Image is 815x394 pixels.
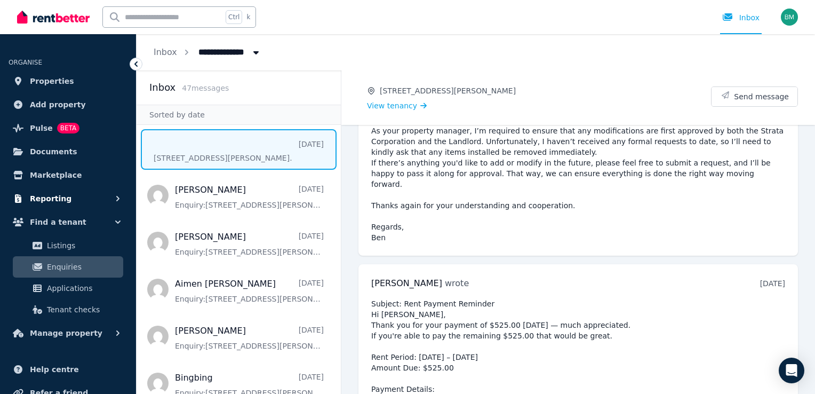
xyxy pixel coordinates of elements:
[712,87,797,106] button: Send message
[175,325,324,351] a: [PERSON_NAME][DATE]Enquiry:[STREET_ADDRESS][PERSON_NAME].
[9,211,127,233] button: Find a tenant
[30,216,86,228] span: Find a tenant
[13,256,123,278] a: Enquiries
[30,145,77,158] span: Documents
[57,123,79,133] span: BETA
[781,9,798,26] img: Ben Mesisca
[734,91,789,102] span: Send message
[30,98,86,111] span: Add property
[17,9,90,25] img: RentBetter
[9,94,127,115] a: Add property
[154,47,177,57] a: Inbox
[182,84,229,92] span: 47 message s
[30,363,79,376] span: Help centre
[760,279,785,288] time: [DATE]
[371,278,442,288] span: [PERSON_NAME]
[246,13,250,21] span: k
[47,239,119,252] span: Listings
[445,278,469,288] span: wrote
[9,322,127,344] button: Manage property
[9,141,127,162] a: Documents
[13,299,123,320] a: Tenant checks
[13,235,123,256] a: Listings
[47,282,119,295] span: Applications
[367,100,417,111] span: View tenancy
[13,278,123,299] a: Applications
[9,70,127,92] a: Properties
[367,100,427,111] a: View tenancy
[371,51,785,243] pre: Hi [PERSON_NAME], Thank you for making the partial payment—I appreciate it. I’ll wait for the rem...
[722,12,760,23] div: Inbox
[137,34,278,70] nav: Breadcrumb
[9,164,127,186] a: Marketplace
[30,75,74,88] span: Properties
[779,358,804,383] div: Open Intercom Messenger
[30,169,82,182] span: Marketplace
[175,278,324,304] a: Aimen [PERSON_NAME][DATE]Enquiry:[STREET_ADDRESS][PERSON_NAME].
[175,184,324,210] a: [PERSON_NAME][DATE]Enquiry:[STREET_ADDRESS][PERSON_NAME].
[137,105,341,125] div: Sorted by date
[47,261,119,273] span: Enquiries
[9,59,42,66] span: ORGANISE
[154,139,324,163] a: [DATE][STREET_ADDRESS][PERSON_NAME].
[47,303,119,316] span: Tenant checks
[9,359,127,380] a: Help centre
[9,117,127,139] a: PulseBETA
[30,327,102,340] span: Manage property
[149,80,175,95] h2: Inbox
[9,188,127,209] button: Reporting
[226,10,242,24] span: Ctrl
[30,122,53,135] span: Pulse
[175,231,324,257] a: [PERSON_NAME][DATE]Enquiry:[STREET_ADDRESS][PERSON_NAME].
[380,85,711,96] span: [STREET_ADDRESS][PERSON_NAME]
[30,192,71,205] span: Reporting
